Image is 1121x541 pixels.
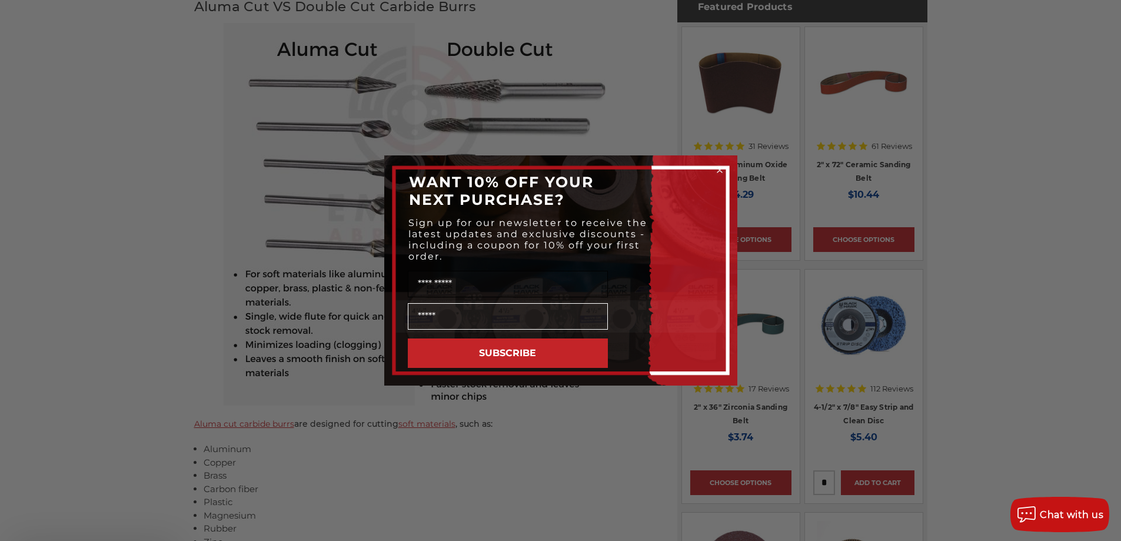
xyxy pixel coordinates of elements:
span: WANT 10% OFF YOUR NEXT PURCHASE? [409,173,594,208]
span: Sign up for our newsletter to receive the latest updates and exclusive discounts - including a co... [408,217,647,262]
span: Chat with us [1040,509,1103,520]
input: Email [408,303,608,330]
button: Close dialog [714,164,726,176]
button: Chat with us [1010,497,1109,532]
button: SUBSCRIBE [408,338,608,368]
